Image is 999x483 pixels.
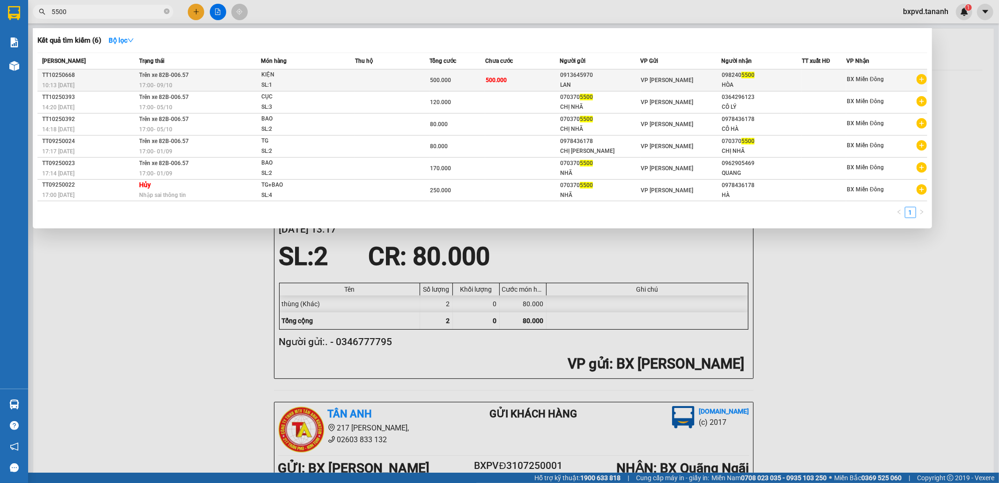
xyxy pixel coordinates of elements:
span: plus-circle [917,74,927,84]
span: 5500 [741,138,755,144]
div: TT10250392 [42,114,136,124]
span: 5500 [580,160,593,166]
span: Trạng thái [139,58,164,64]
button: right [916,207,927,218]
h3: Kết quả tìm kiếm ( 6 ) [37,36,101,45]
span: VP [PERSON_NAME] [641,77,694,83]
span: down [127,37,134,44]
div: CÔ LÝ [722,102,801,112]
span: 120.000 [430,99,451,106]
span: plus-circle [917,162,927,173]
span: 14:20 [DATE] [42,104,74,111]
div: CHỊ NHÃ [560,124,640,134]
div: NHÃ [560,168,640,178]
div: TT09250024 [42,136,136,146]
span: 17:00 [DATE] [42,192,74,198]
div: 070370 [560,114,640,124]
div: CHỊ NHÃ [722,146,801,156]
span: VP [PERSON_NAME] [641,121,694,128]
span: VP Gửi [641,58,659,64]
div: SL: 2 [261,168,332,179]
span: message [10,463,19,472]
span: 5500 [580,182,593,189]
span: 17:14 [DATE] [42,170,74,177]
div: 070370 [722,136,801,146]
span: Trên xe 82B-006.57 [139,94,189,100]
li: Previous Page [894,207,905,218]
span: Nhập sai thông tin [139,192,186,198]
span: VP [PERSON_NAME] [641,187,694,194]
span: Món hàng [261,58,287,64]
div: 0913645970 [560,70,640,80]
div: TT09250023 [42,158,136,168]
div: SL: 2 [261,124,332,135]
span: plus-circle [917,118,927,128]
span: Thu hộ [355,58,373,64]
div: SL: 4 [261,190,332,201]
span: [PERSON_NAME] [42,58,86,64]
span: 250.000 [430,187,451,194]
span: Trên xe 82B-006.57 [139,160,189,166]
div: 070370 [560,158,640,168]
span: 14:18 [DATE] [42,126,74,133]
span: 5500 [580,94,593,100]
span: BX Miền Đông [847,186,884,193]
div: CHỊ NHÃ [560,102,640,112]
div: SL: 1 [261,80,332,91]
div: TG+BAO [261,180,332,190]
div: LAN [560,80,640,90]
span: plus-circle [917,96,927,106]
li: Next Page [916,207,927,218]
span: 80.000 [430,143,448,150]
div: 0962905469 [722,158,801,168]
div: QUANG [722,168,801,178]
div: 0978436178 [722,114,801,124]
span: BX Miền Đông [847,164,884,171]
span: BX Miền Đông [847,142,884,149]
div: 0978436178 [722,181,801,190]
span: VP [PERSON_NAME] [641,143,694,150]
div: HÒA [722,80,801,90]
button: left [894,207,905,218]
span: 80.000 [430,121,448,128]
span: left [896,209,902,215]
span: notification [10,442,19,451]
span: 17:00 - 05/10 [139,104,172,111]
div: KIỆN [261,70,332,80]
div: 070370 [560,181,640,190]
div: TT10250668 [42,70,136,80]
img: logo-vxr [8,6,20,20]
div: CÔ HÀ [722,124,801,134]
img: warehouse-icon [9,400,19,409]
span: 17:00 - 01/09 [139,148,172,155]
span: 170.000 [430,165,451,172]
span: close-circle [164,8,170,14]
span: Tổng cước [429,58,456,64]
span: plus-circle [917,184,927,195]
button: Bộ lọcdown [101,33,141,48]
div: CỤC [261,92,332,102]
span: TT xuất HĐ [802,58,830,64]
strong: Hủy [139,181,151,189]
span: 17:00 - 09/10 [139,82,172,89]
span: 5500 [580,116,593,122]
span: VP [PERSON_NAME] [641,165,694,172]
div: NHÃ [560,190,640,200]
div: BAO [261,158,332,168]
span: VP Nhận [846,58,869,64]
span: BX Miền Đông [847,98,884,105]
span: Người gửi [560,58,585,64]
span: 10:13 [DATE] [42,82,74,89]
img: warehouse-icon [9,61,19,71]
span: Chưa cước [485,58,513,64]
div: SL: 3 [261,102,332,113]
span: 17:17 [DATE] [42,148,74,155]
img: solution-icon [9,38,19,47]
span: Trên xe 82B-006.57 [139,116,189,122]
div: CHỊ [PERSON_NAME] [560,146,640,156]
div: 0364296123 [722,92,801,102]
span: 500.000 [430,77,451,83]
span: close-circle [164,8,170,16]
div: SL: 2 [261,146,332,157]
span: 17:00 - 05/10 [139,126,172,133]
